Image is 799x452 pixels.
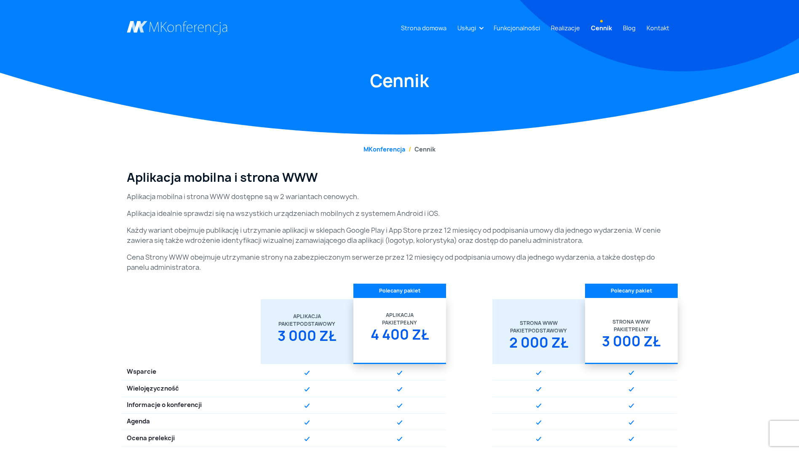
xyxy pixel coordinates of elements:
a: MKonferencja [363,145,405,153]
img: Graficzny element strony [629,437,634,441]
div: Podstawowy [497,327,580,335]
img: Graficzny element strony [629,420,634,425]
p: Aplikacja mobilna i strona WWW dostępne są w 2 wariantach cenowych. [127,191,673,202]
img: Graficzny element strony [397,387,402,391]
img: Graficzny element strony [629,404,634,408]
div: Pełny [358,319,441,327]
img: Graficzny element strony [397,404,402,408]
nav: breadcrumb [127,145,673,154]
img: Graficzny element strony [305,404,310,408]
img: Graficzny element strony [305,437,310,441]
div: Aplikacja [266,313,348,320]
div: Aplikacja [358,311,441,319]
a: Usługi [454,20,479,36]
span: Informacje o konferencji [127,401,202,410]
div: 4 400 zł [358,327,441,349]
div: 3 000 zł [590,333,673,356]
img: Graficzny element strony [305,387,310,391]
img: Graficzny element strony [536,437,541,441]
img: Graficzny element strony [397,437,402,441]
h3: Aplikacja mobilna i strona WWW [127,170,673,185]
h1: Cennik [127,69,673,92]
img: Graficzny element strony [629,387,634,391]
img: Graficzny element strony [536,404,541,408]
a: Funkcjonalności [490,20,543,36]
div: Podstawowy [266,320,348,328]
span: Pakiet [614,326,632,333]
div: 2 000 zł [497,335,580,357]
span: Pakiet [278,320,297,328]
div: Strona WWW [497,319,580,327]
span: Wielojęzyczność [127,384,179,394]
span: Pakiet [510,327,528,335]
div: Pełny [590,326,673,333]
img: Graficzny element strony [536,371,541,375]
a: Realizacje [548,20,583,36]
a: Blog [620,20,639,36]
img: Graficzny element strony [629,371,634,375]
a: Cennik [588,20,615,36]
img: Graficzny element strony [397,371,402,375]
img: Graficzny element strony [536,387,541,391]
img: Graficzny element strony [305,371,310,375]
span: Pakiet [382,319,400,327]
div: 3 000 zł [266,328,348,351]
img: Graficzny element strony [305,420,310,425]
span: Agenda [127,417,150,426]
span: Wsparcie [127,367,156,377]
li: Cennik [405,145,436,154]
p: Każdy wariant obejmuje publikację i utrzymanie aplikacji w sklepach Google Play i App Store przez... [127,225,673,245]
img: Graficzny element strony [536,420,541,425]
div: Strona WWW [590,318,673,326]
img: Graficzny element strony [397,420,402,425]
p: Cena Strony WWW obejmuje utrzymanie strony na zabezpieczonym serwerze przez 12 miesięcy od podpis... [127,252,673,272]
a: Kontakt [643,20,673,36]
p: Aplikacja idealnie sprawdzi się na wszystkich urządzeniach mobilnych z systemem Android i iOS. [127,208,673,218]
a: Strona domowa [398,20,450,36]
span: Ocena prelekcji [127,434,175,443]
